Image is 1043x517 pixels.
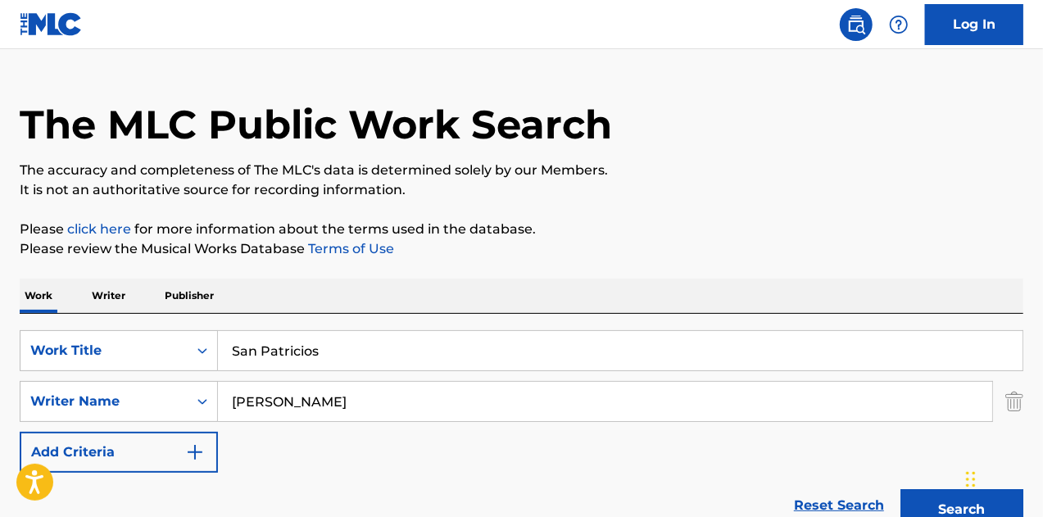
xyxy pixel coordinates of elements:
iframe: Chat Widget [961,438,1043,517]
img: Delete Criterion [1005,381,1023,422]
p: Work [20,279,57,313]
a: Terms of Use [305,241,394,256]
img: 9d2ae6d4665cec9f34b9.svg [185,442,205,462]
p: Publisher [160,279,219,313]
div: Writer Name [30,392,178,411]
p: Please review the Musical Works Database [20,239,1023,259]
p: The accuracy and completeness of The MLC's data is determined solely by our Members. [20,161,1023,180]
div: Drag [966,455,976,504]
a: click here [67,221,131,237]
p: Please for more information about the terms used in the database. [20,220,1023,239]
img: search [846,15,866,34]
div: Help [882,8,915,41]
img: help [889,15,909,34]
img: MLC Logo [20,12,83,36]
div: Work Title [30,341,178,361]
h1: The MLC Public Work Search [20,100,612,149]
a: Public Search [840,8,873,41]
p: Writer [87,279,130,313]
button: Add Criteria [20,432,218,473]
p: It is not an authoritative source for recording information. [20,180,1023,200]
a: Log In [925,4,1023,45]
